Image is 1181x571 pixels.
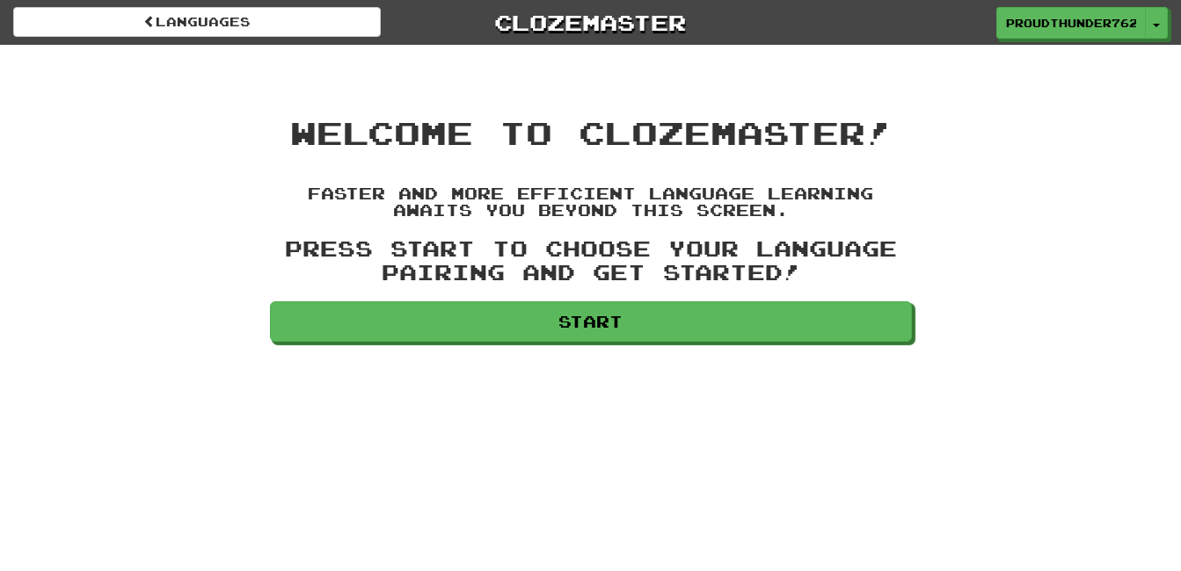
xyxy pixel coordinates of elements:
a: Clozemaster [407,7,775,38]
a: ProudThunder7620 [996,7,1146,39]
a: Start [270,301,912,342]
h3: Press Start to choose your language pairing and get started! [270,237,912,284]
span: ProudThunder7620 [1006,15,1136,31]
a: Languages [13,7,381,37]
h4: Faster and more efficient language learning awaits you beyond this screen. [270,185,912,220]
h1: Welcome to Clozemaster! [270,115,912,150]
